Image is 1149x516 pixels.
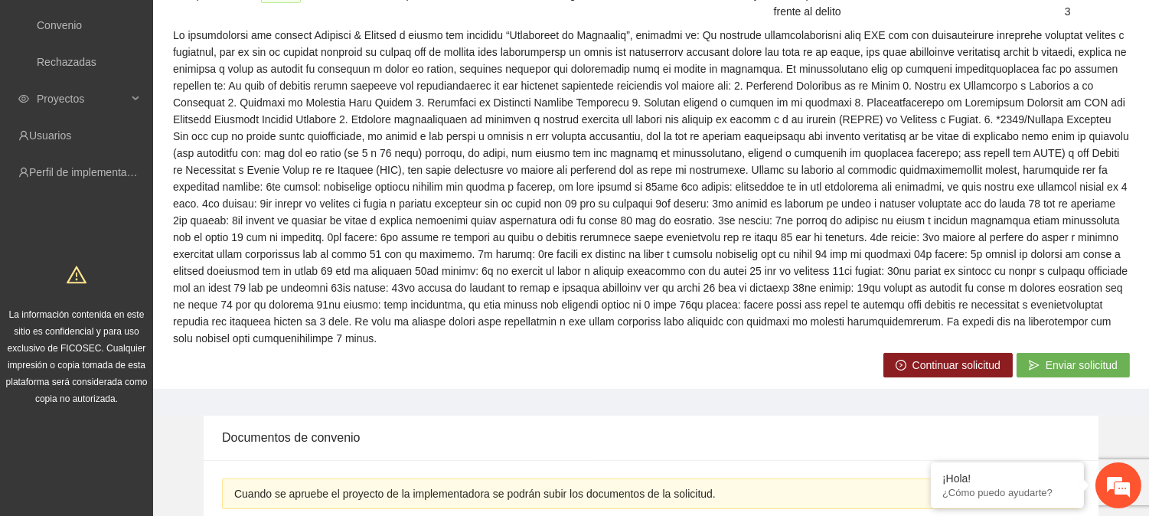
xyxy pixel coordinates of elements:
a: Convenio [37,19,82,31]
button: sendEnviar solicitud [1017,353,1130,377]
span: Lo ipsumdolorsi ame consect Adipisci & Elitsed d eiusmo tem incididu “Utlaboreet do Magnaaliq”, e... [173,27,1129,347]
span: Continuar solicitud [912,357,1000,374]
a: Perfil de implementadora [29,166,149,178]
span: send [1029,360,1040,372]
span: warning [67,265,87,285]
a: Rechazadas [37,56,96,68]
span: La información contenida en este sitio es confidencial y para uso exclusivo de FICOSEC. Cualquier... [6,309,148,404]
span: right-circle [896,360,906,372]
span: Enviar solicitud [1046,357,1118,374]
div: ¡Hola! [942,472,1072,485]
span: Proyectos [37,83,127,114]
button: right-circleContinuar solicitud [883,353,1013,377]
p: ¿Cómo puedo ayudarte? [942,487,1072,498]
div: Documentos de convenio [222,416,1080,459]
div: Cuando se apruebe el proyecto de la implementadora se podrán subir los documentos de la solicitud. [234,485,1068,502]
span: eye [18,93,29,104]
a: Usuarios [29,129,71,142]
